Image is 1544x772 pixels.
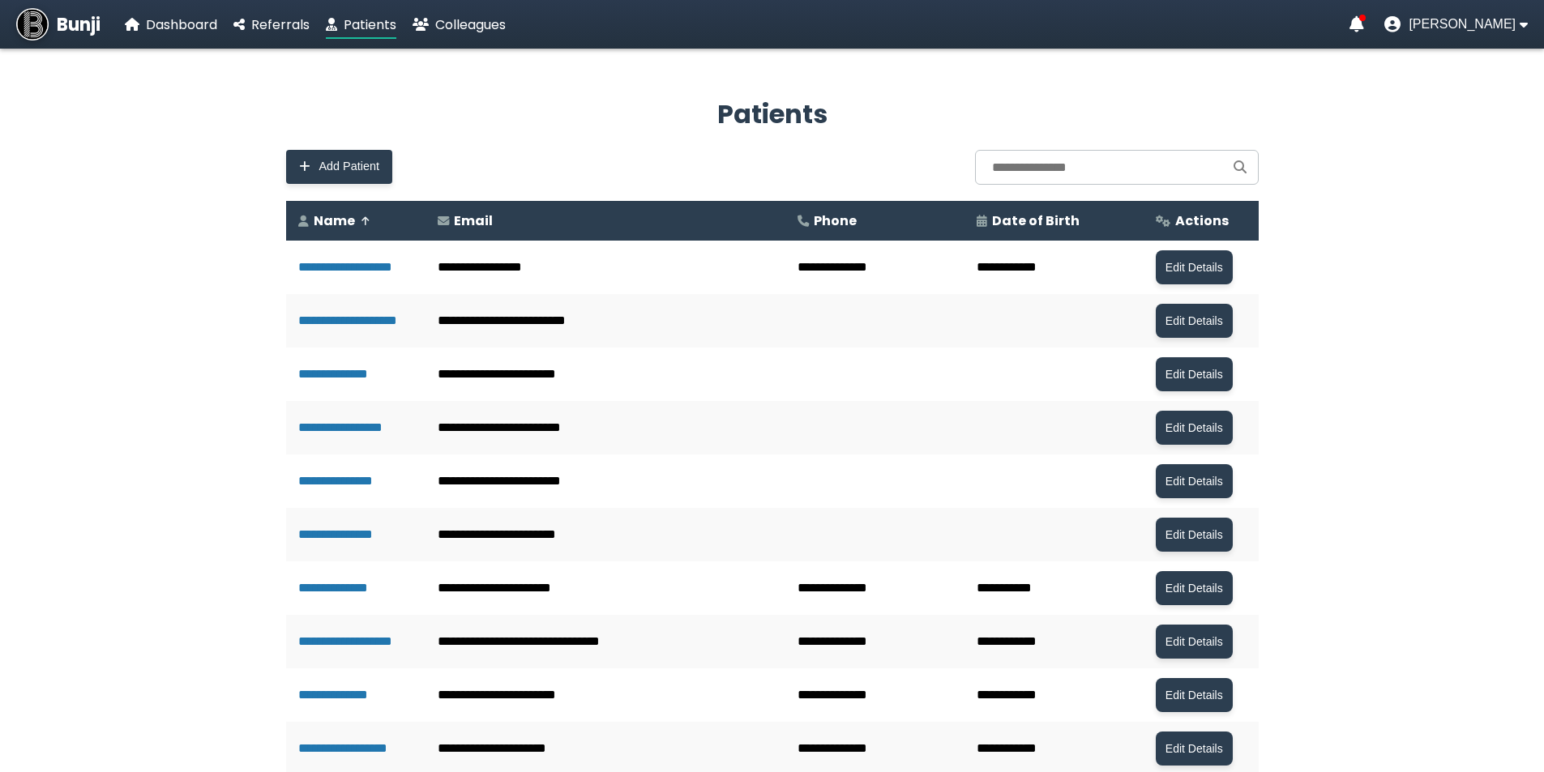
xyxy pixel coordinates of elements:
span: Patients [344,15,396,34]
button: Edit [1156,304,1233,338]
a: Notifications [1349,16,1364,32]
a: Bunji [16,8,101,41]
button: Edit [1156,625,1233,659]
span: [PERSON_NAME] [1409,17,1516,32]
th: Date of Birth [964,201,1144,241]
span: Add Patient [319,160,379,173]
button: Edit [1156,464,1233,498]
button: Edit [1156,678,1233,712]
img: Bunji Dental Referral Management [16,8,49,41]
a: Colleagues [413,15,506,35]
button: Edit [1156,250,1233,284]
button: Edit [1156,571,1233,605]
button: Edit [1156,357,1233,391]
span: Dashboard [146,15,217,34]
span: Colleagues [435,15,506,34]
span: Referrals [251,15,310,34]
button: User menu [1384,16,1528,32]
button: Edit [1156,518,1233,552]
button: Edit [1156,731,1233,766]
h2: Patients [286,95,1259,134]
th: Actions [1144,201,1259,241]
span: Bunji [57,11,101,38]
a: Dashboard [125,15,217,35]
th: Name [286,201,426,241]
a: Patients [326,15,396,35]
button: Add Patient [286,150,392,184]
th: Email [426,201,785,241]
th: Phone [785,201,964,241]
a: Referrals [233,15,310,35]
button: Edit [1156,411,1233,445]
